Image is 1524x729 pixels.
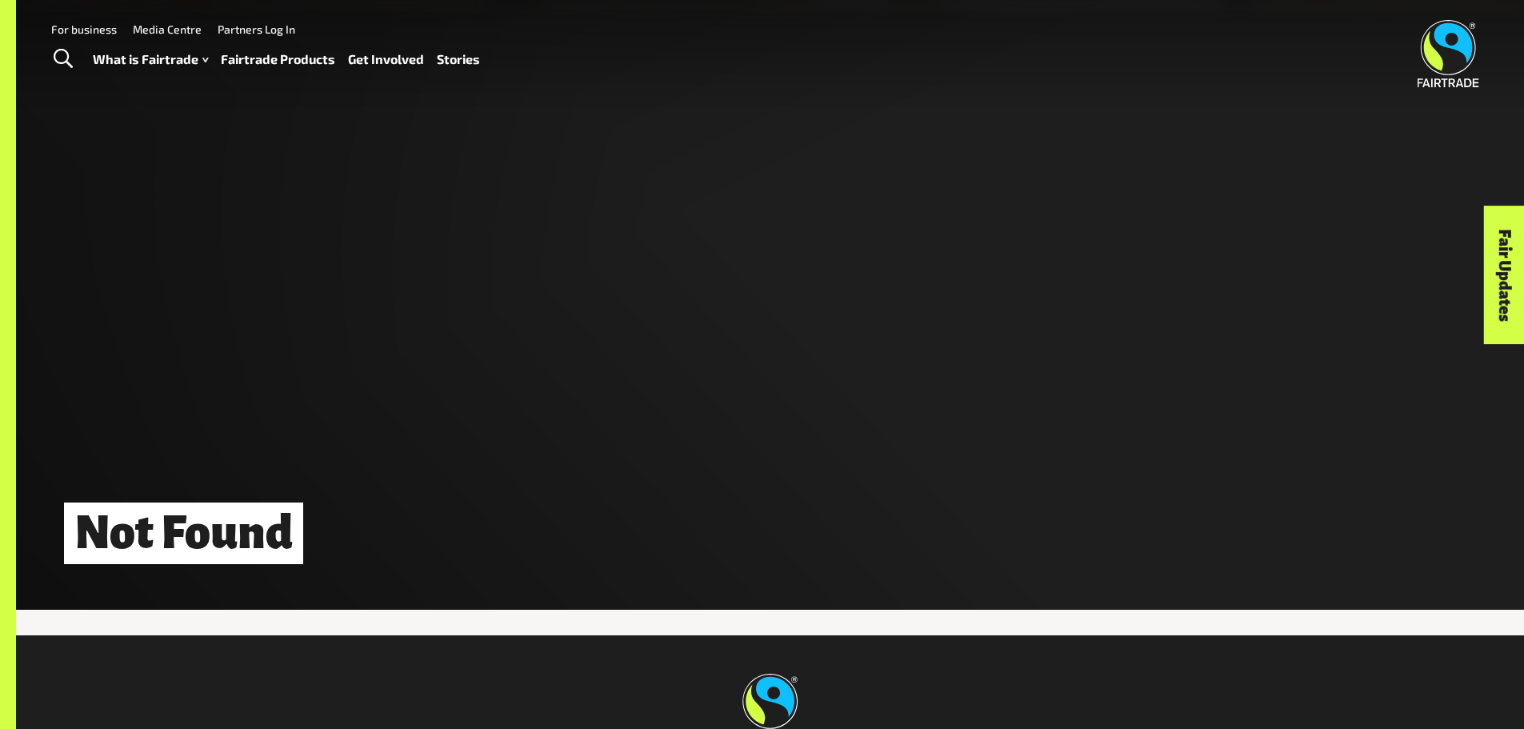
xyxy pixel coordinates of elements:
a: Stories [437,48,480,71]
a: For business [51,22,117,36]
a: Get Involved [348,48,424,71]
h1: Not Found [64,503,303,564]
a: What is Fairtrade [93,48,208,71]
a: Media Centre [133,22,202,36]
img: Fairtrade Australia New Zealand logo [1418,20,1479,87]
a: Toggle Search [43,39,82,79]
a: Fairtrade Products [221,48,335,71]
a: Partners Log In [218,22,295,36]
